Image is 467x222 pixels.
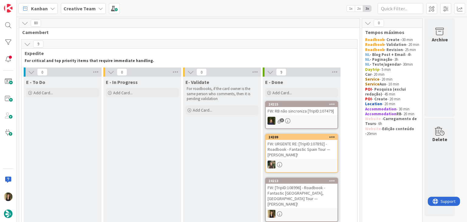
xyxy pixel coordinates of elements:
div: MC [266,117,337,125]
p: - 30min [365,62,419,67]
span: Support [13,1,28,8]
strong: NL [365,52,370,57]
p: - 5 min [365,67,419,72]
p: - 20 min [365,97,419,102]
p: - 20 min [365,102,419,106]
p: - 20min [365,127,419,137]
div: FW: RB não sincroniza [TripID:107479] [266,107,337,115]
span: 3x [363,5,371,12]
strong: Accommodation [365,111,396,116]
img: SP [268,210,275,218]
p: - - 6h [365,116,419,127]
p: - 25 min [365,47,419,52]
span: Add Card... [33,90,53,95]
strong: Daytrip [365,67,379,72]
span: Kanban [31,5,48,12]
strong: - Create - [384,37,402,42]
span: 1x [347,5,355,12]
div: Archive [432,36,448,43]
span: 0 [374,19,384,27]
p: For roadbooks, if the card owner is the same person who comments, then it is pending validation [187,86,257,101]
strong: Website [365,126,381,131]
p: - 20 min [365,77,419,82]
p: 30 min [365,37,419,42]
p: - 20 min [365,72,419,77]
strong: Accommodation [365,106,396,112]
strong: For critical and top priority items that require immediate handling. [25,58,154,63]
strong: Car [365,72,372,77]
strong: - Pesquisa (exclui redação) [365,87,407,97]
div: 24213 [268,179,337,183]
strong: - Validation [384,42,406,47]
div: 24213FW: [TripID:108996] - Roadbook - Fantastic [GEOGRAPHIC_DATA], [GEOGRAPHIC_DATA] Tour — [PERS... [266,178,337,208]
strong: - Paginação [370,57,392,62]
span: 2x [355,5,363,12]
div: 24215 [266,102,337,107]
img: MC [268,117,275,125]
div: 24209 [268,135,337,139]
strong: POI [365,96,372,102]
span: E - In Progress [106,79,138,85]
div: 24215FW: RB não sincroniza [TripID:107479] [266,102,337,115]
span: E- Validate [185,79,209,85]
strong: Roadbook [365,37,384,42]
strong: Service [365,82,379,87]
span: Add Card... [113,90,133,95]
span: Add Card... [272,90,292,95]
img: IG [268,161,275,168]
strong: Location [365,101,382,106]
span: Tempos máximos [365,29,415,35]
strong: RB [396,111,401,116]
p: - 30 min [365,107,419,112]
img: Visit kanbanzone.com [4,4,12,12]
p: - 10 min [365,82,419,87]
p: - 3h [365,57,419,62]
span: 80 [31,19,41,27]
span: 0 [37,68,47,76]
strong: Roadbook [365,42,384,47]
div: FW: [TripID:108996] - Roadbook - Fantastic [GEOGRAPHIC_DATA], [GEOGRAPHIC_DATA] Tour — [PERSON_NA... [266,184,337,208]
div: IG [266,161,337,168]
div: 24209 [266,134,337,140]
div: 24209FW: URGENTE RE: [TripID:107892] - Roadbook - Fantastic Spain Tour — [PERSON_NAME]! [266,134,337,159]
strong: - Teste/agendar [370,62,401,67]
div: FW: URGENTE RE: [TripID:107892] - Roadbook - Fantastic Spain Tour — [PERSON_NAME]! [266,140,337,159]
strong: Website [365,116,381,121]
strong: NL [365,62,370,67]
strong: POI [365,87,372,92]
span: 0 [117,68,127,76]
span: 9 [276,68,286,76]
span: Add Card... [193,107,212,113]
strong: Edição conteúdo - [365,126,415,136]
span: Expedite [25,50,350,56]
strong: - Blog Post + Email [370,52,405,57]
strong: - Revision [384,47,403,52]
span: 0 [196,68,207,76]
p: - 20 min [365,42,419,47]
input: Quick Filter... [378,3,423,14]
p: - 45 min [365,87,419,97]
span: Camembert [22,29,352,35]
div: 24215 [268,102,337,106]
span: E - To Do [26,79,45,85]
p: - 4h [365,52,419,57]
span: E - Done [265,79,283,85]
p: - 20 min [365,112,419,116]
strong: Carregamento de Tours [365,116,418,126]
img: SP [4,193,12,201]
div: SP [266,210,337,218]
img: avatar [4,210,12,218]
strong: Service [365,77,379,82]
strong: NL [365,57,370,62]
span: 9 [33,40,43,48]
strong: Roadbook [365,47,384,52]
strong: Aux [379,82,386,87]
div: Delete [432,136,447,143]
span: 3 [280,118,284,122]
strong: - Create [372,96,387,102]
div: 24213 [266,178,337,184]
b: Creative Team [64,5,96,12]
